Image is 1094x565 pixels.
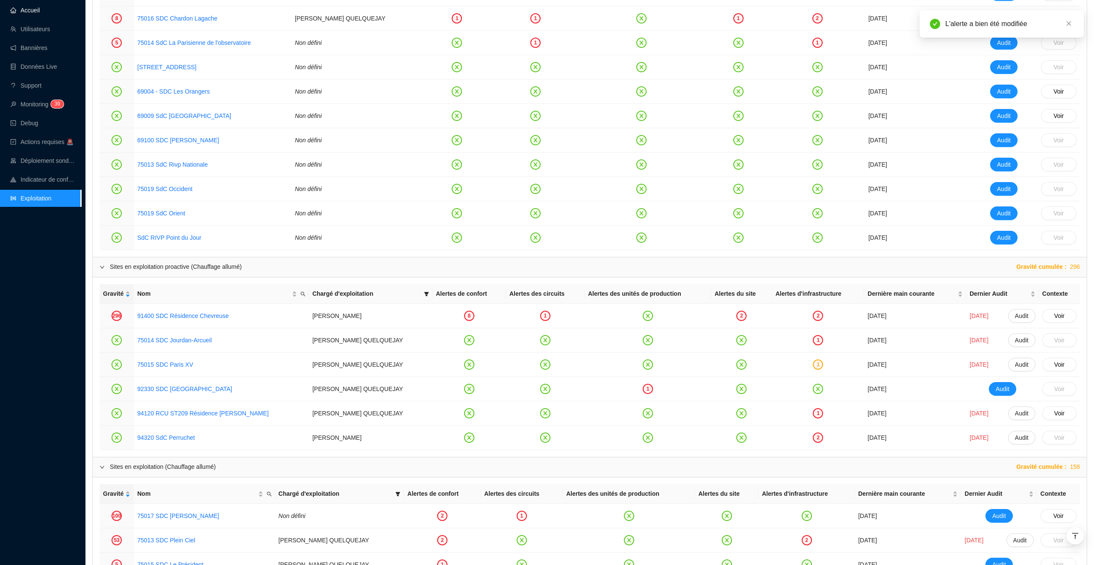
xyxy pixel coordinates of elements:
span: close-circle [643,408,653,418]
span: check-circle [930,19,940,29]
div: 8 [464,311,474,321]
span: close-circle [112,335,122,345]
span: Audit [997,136,1011,145]
span: close-circle [452,62,462,72]
span: [DATE] [970,433,988,442]
span: Audit [1015,409,1029,418]
span: [PERSON_NAME] QUELQUEJAY [312,410,403,417]
span: close-circle [112,208,122,218]
span: Audit [992,512,1006,521]
span: close-circle [636,38,647,48]
a: SdC RIVP Point du Jour [137,233,201,242]
span: close-circle [636,232,647,243]
a: 69004 - SDC Les Orangers [137,87,210,96]
span: Non défini [295,210,322,217]
td: [DATE] [864,401,966,426]
a: databaseDonnées Live [10,63,57,70]
button: Audit [990,133,1018,147]
span: close-circle [530,232,541,243]
span: close-circle [530,86,541,97]
span: Voir [1053,185,1064,194]
span: close-circle [733,232,744,243]
span: Voir [1053,136,1064,145]
span: close-circle [636,208,647,218]
span: close-circle [464,359,474,370]
span: Non défini [295,39,322,46]
span: Non défini [295,137,322,144]
button: Audit [1008,431,1035,444]
span: [DATE] [970,360,988,369]
span: close-circle [643,433,653,443]
a: 92330 SDC [GEOGRAPHIC_DATA] [137,385,232,394]
span: close-circle [736,433,747,443]
span: close-circle [812,232,823,243]
span: close-circle [733,159,744,170]
td: [DATE] [865,201,970,226]
span: Gravité [103,289,124,298]
span: Voir [1054,409,1065,418]
a: 91400 SDC Résidence Chevreuse [137,312,229,321]
div: Sites en exploitation (Chauffage allumé)Gravité cumulée :158 [93,457,1087,477]
th: Nom [134,484,275,504]
a: 69009 SdC [GEOGRAPHIC_DATA] [137,112,231,121]
span: close-circle [733,38,744,48]
span: expanded [100,265,105,270]
div: 1 [813,408,823,418]
th: Alertes de confort [432,284,506,304]
th: Dernier Audit [966,284,1039,304]
span: Voir [1053,87,1064,96]
div: Sites en exploitation (Chauffage allumé) [110,462,216,471]
span: close-circle [540,384,550,394]
a: 75014 SDC Jourdan-Arcueil [137,336,212,345]
span: close-circle [643,335,653,345]
span: Non défini [295,234,322,241]
a: [STREET_ADDRESS] [137,64,196,71]
th: Alertes des circuits [481,484,563,504]
div: 1 [643,384,653,394]
a: 75014 SdC La Parisienne de l'observatoire [137,38,251,47]
span: close-circle [812,135,823,145]
a: 92330 SDC [GEOGRAPHIC_DATA] [137,385,232,392]
span: [PERSON_NAME] QUELQUEJAY [312,361,403,368]
span: Audit [997,209,1011,218]
a: questionSupport [10,82,41,89]
span: Voir [1053,63,1064,72]
span: search [267,491,272,497]
div: 2 [813,311,823,321]
span: close-circle [112,359,122,370]
span: Audit [997,185,1011,194]
span: close-circle [736,335,747,345]
th: Alertes du site [695,484,759,504]
button: Voir [1041,509,1076,523]
button: Audit [985,509,1013,523]
span: Audit [1015,433,1029,442]
div: 296 [112,311,122,321]
th: Dernière main courante [855,484,961,504]
a: 75019 SdC Orient [137,209,185,218]
span: [PERSON_NAME] QUELQUEJAY [312,385,403,392]
a: 91400 SDC Résidence Chevreuse [137,312,229,319]
a: slidersExploitation [10,195,51,202]
span: close-circle [112,135,122,145]
button: Audit [990,109,1018,123]
div: 1 [530,38,541,48]
span: Voir [1054,385,1065,394]
a: 75017 SDC [PERSON_NAME] [137,512,219,519]
a: Close [1064,19,1073,28]
button: Voir [1041,109,1076,123]
a: clusterDéploiement sondes [10,157,75,164]
th: Nom [134,284,309,304]
a: 94120 RCU ST209 Résidence [PERSON_NAME] [137,410,268,417]
span: Gravité cumulée : [1016,462,1067,471]
span: close-circle [733,208,744,218]
button: Audit [1008,333,1035,347]
button: Voir [1041,158,1076,171]
span: close-circle [636,13,647,24]
button: Voir [1041,206,1076,220]
span: close-circle [452,135,462,145]
div: Sites en exploitation proactive (Chauffage allumé)Gravité cumulée :296 [93,257,1087,277]
span: close-circle [112,384,122,394]
a: 69100 SDC [PERSON_NAME] [137,137,219,144]
span: Non défini [295,185,322,192]
span: close-circle [452,208,462,218]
